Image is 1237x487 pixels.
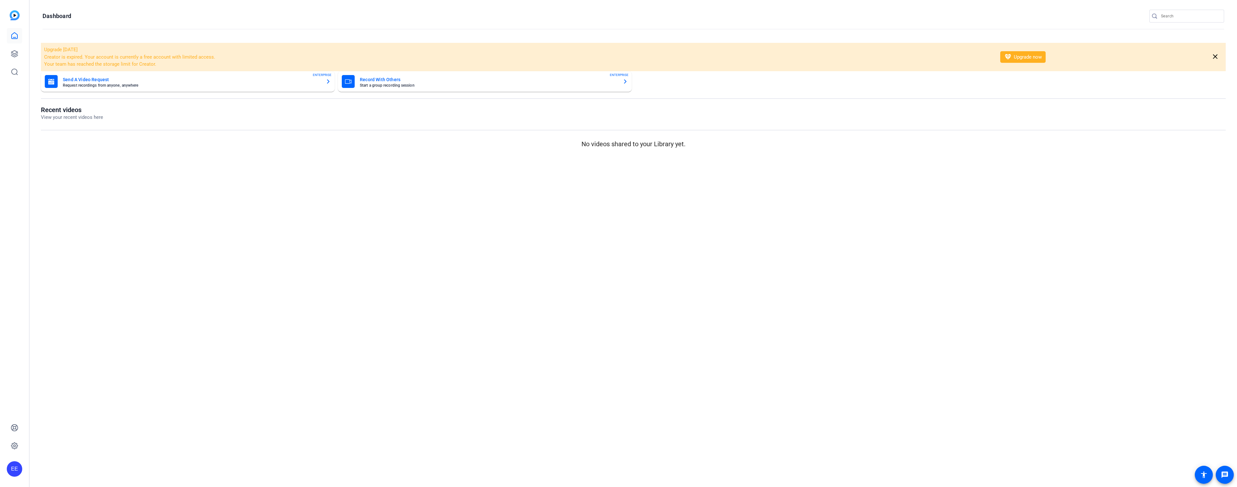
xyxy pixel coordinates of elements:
[63,76,321,83] mat-card-title: Send A Video Request
[44,47,78,53] span: Upgrade [DATE]
[360,76,618,83] mat-card-title: Record With Others
[44,61,992,68] li: Your team has reached the storage limit for Creator.
[41,114,103,121] p: View your recent videos here
[41,106,103,114] h1: Recent videos
[313,72,331,77] span: ENTERPRISE
[1000,51,1046,63] button: Upgrade now
[1161,12,1219,20] input: Search
[44,53,992,61] li: Creator is expired. Your account is currently a free account with limited access.
[7,461,22,477] div: EE
[43,12,71,20] h1: Dashboard
[63,83,321,87] mat-card-subtitle: Request recordings from anyone, anywhere
[1221,471,1229,479] mat-icon: message
[1004,53,1012,61] mat-icon: diamond
[41,71,335,92] button: Send A Video RequestRequest recordings from anyone, anywhereENTERPRISE
[41,139,1226,149] p: No videos shared to your Library yet.
[1200,471,1208,479] mat-icon: accessibility
[338,71,632,92] button: Record With OthersStart a group recording sessionENTERPRISE
[10,10,20,20] img: blue-gradient.svg
[360,83,618,87] mat-card-subtitle: Start a group recording session
[610,72,628,77] span: ENTERPRISE
[1211,53,1219,61] mat-icon: close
